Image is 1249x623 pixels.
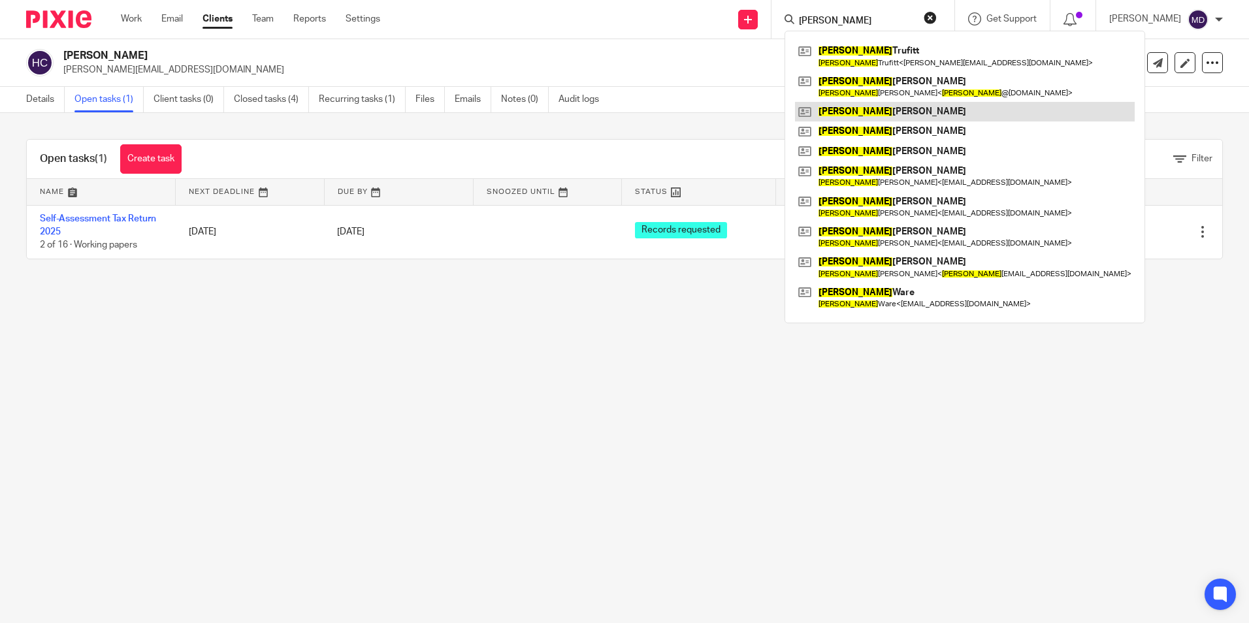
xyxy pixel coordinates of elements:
[63,63,1045,76] p: [PERSON_NAME][EMAIL_ADDRESS][DOMAIN_NAME]
[161,12,183,25] a: Email
[63,49,849,63] h2: [PERSON_NAME]
[40,152,107,166] h1: Open tasks
[986,14,1037,24] span: Get Support
[234,87,309,112] a: Closed tasks (4)
[635,222,727,238] span: Records requested
[798,16,915,27] input: Search
[319,87,406,112] a: Recurring tasks (1)
[1188,9,1208,30] img: svg%3E
[120,144,182,174] a: Create task
[26,10,91,28] img: Pixie
[635,188,668,195] span: Status
[40,214,156,236] a: Self-Assessment Tax Return 2025
[26,49,54,76] img: svg%3E
[74,87,144,112] a: Open tasks (1)
[924,11,937,24] button: Clear
[487,188,555,195] span: Snoozed Until
[121,12,142,25] a: Work
[1192,154,1212,163] span: Filter
[95,153,107,164] span: (1)
[252,12,274,25] a: Team
[415,87,445,112] a: Files
[346,12,380,25] a: Settings
[176,205,325,259] td: [DATE]
[154,87,224,112] a: Client tasks (0)
[1109,12,1181,25] p: [PERSON_NAME]
[40,240,137,249] span: 2 of 16 · Working papers
[293,12,326,25] a: Reports
[559,87,609,112] a: Audit logs
[26,87,65,112] a: Details
[501,87,549,112] a: Notes (0)
[203,12,233,25] a: Clients
[337,227,365,236] span: [DATE]
[455,87,491,112] a: Emails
